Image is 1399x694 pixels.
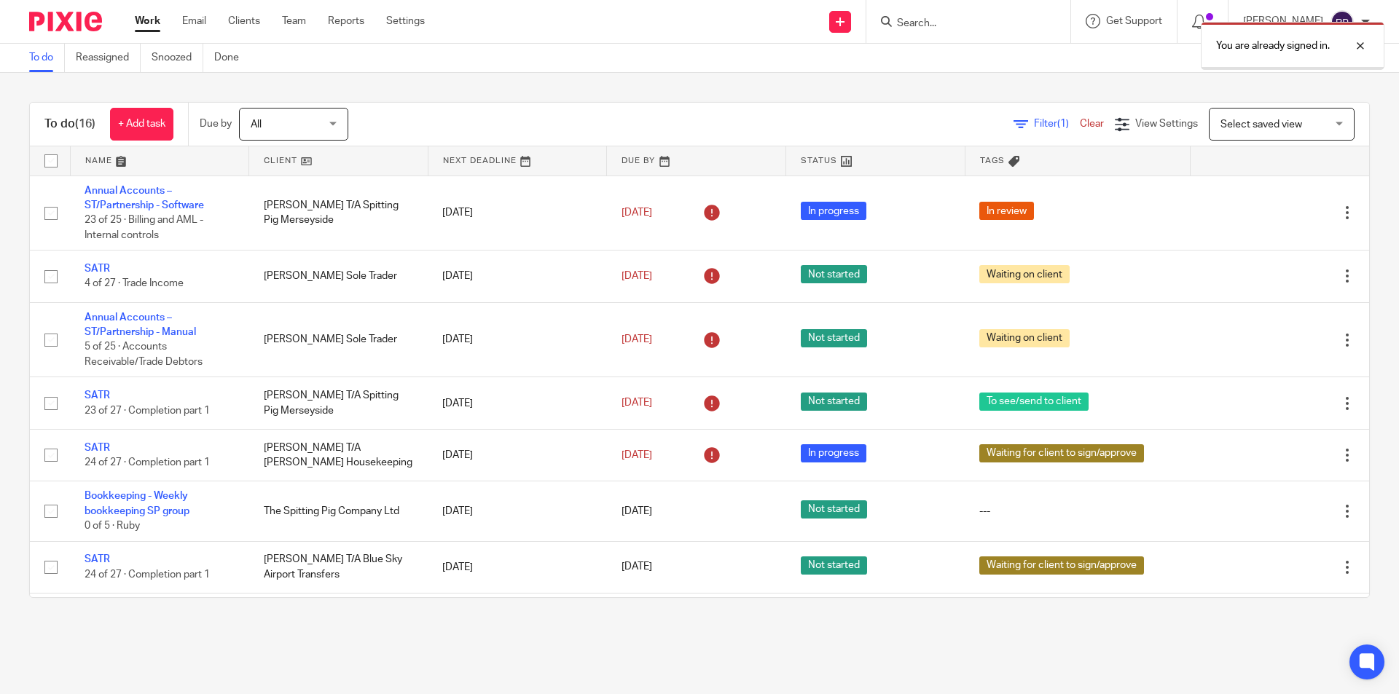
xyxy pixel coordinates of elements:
td: [PERSON_NAME] Sole Trader [249,302,428,377]
span: [DATE] [622,450,652,460]
span: Not started [801,556,867,575]
td: [PERSON_NAME] T/A Spitting Pig Merseyside [249,377,428,429]
span: In progress [801,202,866,220]
span: [DATE] [622,208,652,218]
td: [PERSON_NAME] T/A Blue Sky Airport Transfers [249,593,428,652]
h1: To do [44,117,95,132]
span: Not started [801,329,867,347]
div: --- [979,504,1175,518]
span: [DATE] [622,506,652,516]
a: SATR [85,443,110,453]
span: Not started [801,500,867,518]
a: Team [282,14,306,28]
span: Not started [801,393,867,411]
a: To do [29,44,65,72]
span: Waiting for client to sign/approve [979,444,1144,462]
span: 24 of 27 · Completion part 1 [85,569,210,580]
span: In review [979,202,1034,220]
span: To see/send to client [979,393,1089,411]
a: Clients [228,14,260,28]
td: [DATE] [428,429,607,481]
a: Bookkeeping - Weekly bookkeeping SP group [85,491,189,516]
span: 23 of 25 · Billing and AML - Internal controls [85,215,203,240]
span: Waiting on client [979,265,1070,283]
td: [DATE] [428,593,607,652]
img: Pixie [29,12,102,31]
a: Reports [328,14,364,28]
span: [DATE] [622,398,652,409]
a: Done [214,44,250,72]
td: [PERSON_NAME] Sole Trader [249,251,428,302]
td: [PERSON_NAME] T/A [PERSON_NAME] Housekeeping [249,429,428,481]
span: Select saved view [1220,119,1302,130]
a: Snoozed [152,44,203,72]
span: 4 of 27 · Trade Income [85,279,184,289]
span: (1) [1057,119,1069,129]
a: Email [182,14,206,28]
td: [DATE] [428,302,607,377]
a: Work [135,14,160,28]
span: Filter [1034,119,1080,129]
td: [DATE] [428,251,607,302]
span: Waiting on client [979,329,1070,347]
td: [DATE] [428,481,607,541]
a: Settings [386,14,425,28]
a: SATR [85,390,110,401]
a: Annual Accounts – ST/Partnership - Software [85,186,204,210]
td: [PERSON_NAME] T/A Blue Sky Airport Transfers [249,541,428,593]
td: [DATE] [428,541,607,593]
a: SATR [85,554,110,564]
span: 0 of 5 · Ruby [85,521,140,531]
span: [DATE] [622,562,652,572]
span: [DATE] [622,334,652,344]
a: Clear [1080,119,1104,129]
span: Waiting for client to sign/approve [979,556,1144,575]
span: 24 of 27 · Completion part 1 [85,457,210,468]
a: SATR [85,264,110,274]
p: Due by [200,117,232,131]
span: (16) [75,118,95,130]
td: [PERSON_NAME] T/A Spitting Pig Merseyside [249,176,428,251]
p: You are already signed in. [1216,39,1330,53]
a: Reassigned [76,44,141,72]
img: svg%3E [1331,10,1354,33]
td: The Spitting Pig Company Ltd [249,481,428,541]
td: [DATE] [428,377,607,429]
span: All [251,119,262,130]
span: 5 of 25 · Accounts Receivable/Trade Debtors [85,342,203,368]
span: 23 of 27 · Completion part 1 [85,406,210,416]
span: In progress [801,444,866,462]
span: View Settings [1135,119,1198,129]
a: + Add task [110,108,173,141]
a: Annual Accounts – ST/Partnership - Manual [85,312,196,337]
span: Tags [980,157,1005,165]
span: Not started [801,265,867,283]
td: [DATE] [428,176,607,251]
span: [DATE] [622,271,652,281]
